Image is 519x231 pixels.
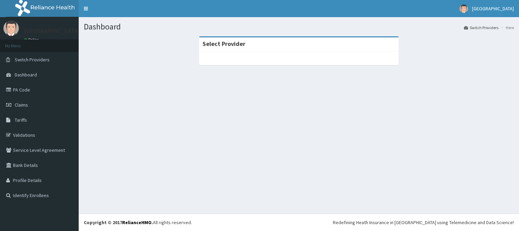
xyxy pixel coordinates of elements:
[499,25,514,31] li: Here
[203,40,245,48] strong: Select Provider
[15,72,37,78] span: Dashboard
[15,102,28,108] span: Claims
[79,214,519,231] footer: All rights reserved.
[84,219,153,226] strong: Copyright © 2017 .
[84,22,514,31] h1: Dashboard
[15,117,27,123] span: Tariffs
[459,4,468,13] img: User Image
[15,57,50,63] span: Switch Providers
[24,28,80,34] p: [GEOGRAPHIC_DATA]
[464,25,498,31] a: Switch Providers
[122,219,152,226] a: RelianceHMO
[24,37,40,42] a: Online
[3,21,19,36] img: User Image
[472,5,514,12] span: [GEOGRAPHIC_DATA]
[333,219,514,226] div: Redefining Heath Insurance in [GEOGRAPHIC_DATA] using Telemedicine and Data Science!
